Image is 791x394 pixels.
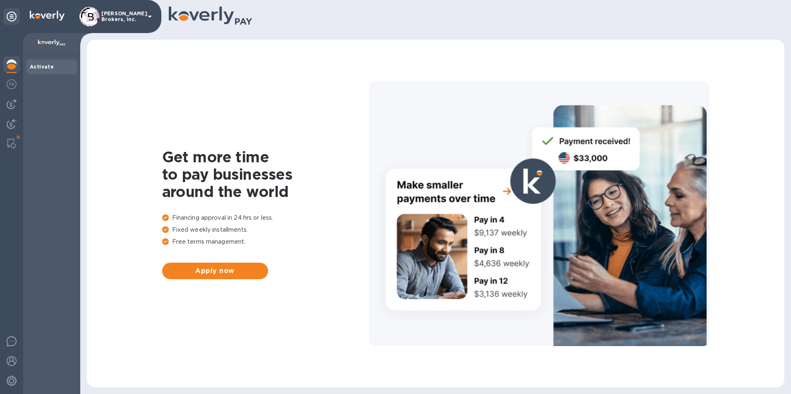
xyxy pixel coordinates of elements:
img: Foreign exchange [7,79,17,89]
img: Logo [30,11,65,21]
p: Free terms management. [162,237,369,246]
div: Unpin categories [3,8,20,25]
b: Activate [30,64,54,70]
p: Fixed weekly installments. [162,225,369,234]
span: Apply now [169,266,261,276]
h1: Get more time to pay businesses around the world [162,148,369,200]
p: Financing approval in 24 hrs or less. [162,214,369,222]
button: Apply now [162,263,268,279]
p: [PERSON_NAME] Brokers, Inc. [101,11,143,22]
